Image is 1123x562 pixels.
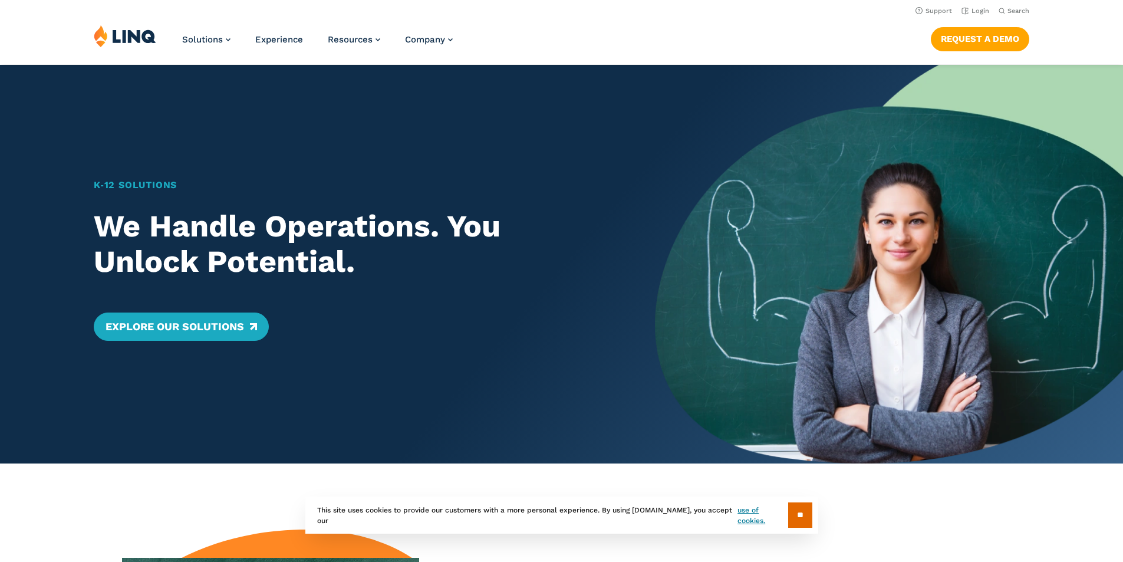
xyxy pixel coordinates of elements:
[931,25,1029,51] nav: Button Navigation
[655,65,1123,464] img: Home Banner
[94,178,610,192] h1: K‑12 Solutions
[182,25,453,64] nav: Primary Navigation
[328,34,373,45] span: Resources
[961,7,989,15] a: Login
[94,313,269,341] a: Explore Our Solutions
[305,497,818,534] div: This site uses cookies to provide our customers with a more personal experience. By using [DOMAIN...
[737,505,788,526] a: use of cookies.
[94,25,156,47] img: LINQ | K‑12 Software
[999,6,1029,15] button: Open Search Bar
[1007,7,1029,15] span: Search
[182,34,230,45] a: Solutions
[405,34,453,45] a: Company
[182,34,223,45] span: Solutions
[94,209,610,280] h2: We Handle Operations. You Unlock Potential.
[915,7,952,15] a: Support
[405,34,445,45] span: Company
[931,27,1029,51] a: Request a Demo
[328,34,380,45] a: Resources
[255,34,303,45] a: Experience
